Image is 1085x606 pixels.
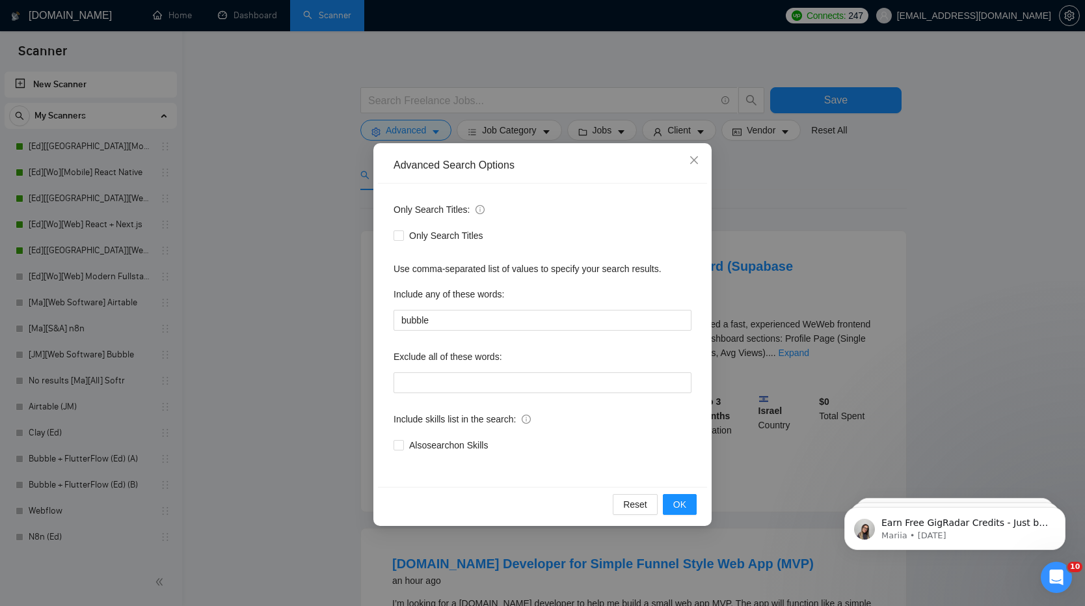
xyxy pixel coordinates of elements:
[623,497,647,512] span: Reset
[522,415,531,424] span: info-circle
[394,202,485,217] span: Only Search Titles:
[663,494,697,515] button: OK
[689,155,699,165] span: close
[825,480,1085,571] iframe: Intercom notifications message
[394,284,504,305] label: Include any of these words:
[476,205,485,214] span: info-circle
[404,228,489,243] span: Only Search Titles
[394,346,502,367] label: Exclude all of these words:
[394,158,691,172] div: Advanced Search Options
[394,262,691,276] div: Use comma-separated list of values to specify your search results.
[404,438,493,452] span: Also search on Skills
[394,412,531,426] span: Include skills list in the search:
[1067,562,1082,572] span: 10
[613,494,658,515] button: Reset
[1041,562,1072,593] iframe: Intercom live chat
[676,143,712,178] button: Close
[673,497,686,512] span: OK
